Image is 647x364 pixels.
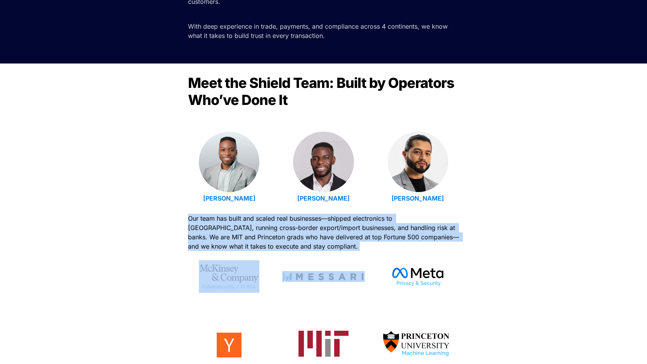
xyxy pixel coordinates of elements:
a: [PERSON_NAME] [392,194,444,202]
span: Meet the Shield Team: Built by Operators Who’ve Done It [188,74,457,108]
span: With deep experience in trade, payments, and compliance across 4 continents, we know what it take... [188,22,450,39]
span: Our team has built and scaled real businesses—shipped electronics to [GEOGRAPHIC_DATA], running c... [188,215,461,250]
a: [PERSON_NAME] [203,194,255,202]
a: [PERSON_NAME] [297,194,350,202]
